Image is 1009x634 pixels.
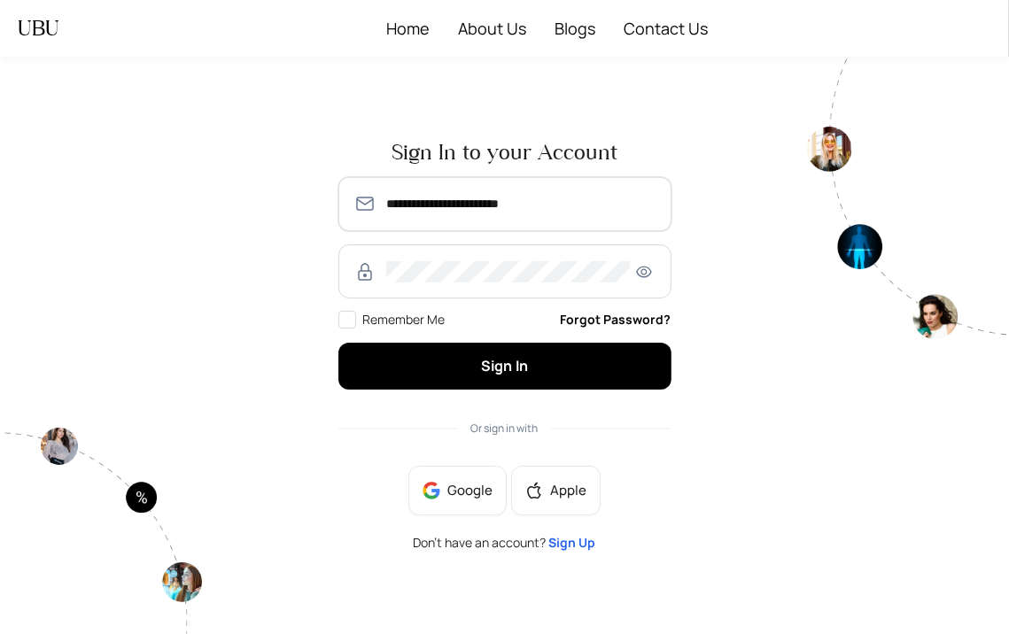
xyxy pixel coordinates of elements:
img: RzWbU6KsXbv8M5bTtlu7p38kHlzSfb4MlcTUAAAAASUVORK5CYII= [354,261,376,282]
img: authpagecirlce2-Tt0rwQ38.png [807,57,1009,339]
button: Google [408,466,507,515]
span: Or sign in with [471,421,539,436]
span: Apple [550,481,586,500]
a: Sign Up [549,534,596,551]
span: Remember Me [363,311,446,328]
span: Sign In to your Account [338,142,671,163]
button: appleApple [511,466,601,515]
span: apple [525,482,543,499]
span: eye [633,264,655,280]
span: Sign In [481,356,528,375]
a: Forgot Password? [560,310,671,329]
img: google-BnAmSPDJ.png [423,482,440,499]
span: Google [447,481,493,500]
img: SmmOVPU3il4LzjOz1YszJ8A9TzvK+6qU9RAAAAAElFTkSuQmCC [354,193,376,214]
button: Sign In [338,343,671,390]
span: Don’t have an account? [414,537,596,549]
